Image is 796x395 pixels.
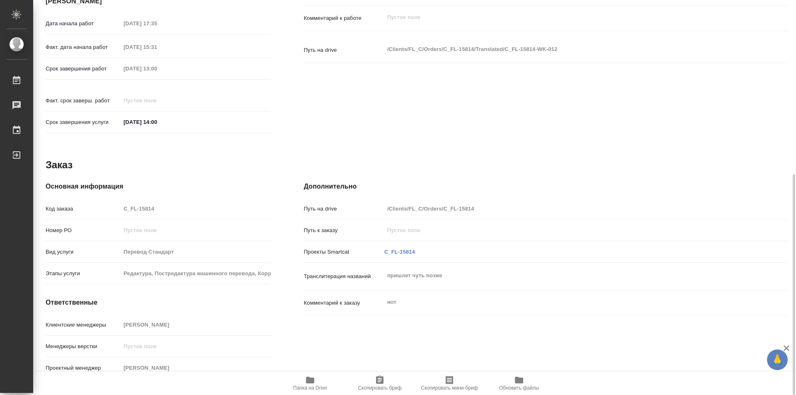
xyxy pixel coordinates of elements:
[121,267,271,279] input: Пустое поле
[121,41,193,53] input: Пустое поле
[46,298,271,308] h4: Ответственные
[499,385,539,391] span: Обновить файлы
[384,224,747,236] input: Пустое поле
[46,342,121,351] p: Менеджеры верстки
[304,182,787,191] h4: Дополнительно
[384,42,747,56] textarea: /Clients/FL_C/Orders/C_FL-15814/Translated/C_FL-15814-WK-012
[46,205,121,213] p: Код заказа
[384,203,747,215] input: Пустое поле
[304,299,384,307] p: Комментарий к заказу
[46,321,121,329] p: Клиентские менеджеры
[46,19,121,28] p: Дата начала работ
[384,295,747,309] textarea: нот
[46,43,121,51] p: Факт. дата начала работ
[46,158,73,172] h2: Заказ
[345,372,415,395] button: Скопировать бриф
[46,364,121,372] p: Проектный менеджер
[415,372,484,395] button: Скопировать мини-бриф
[304,14,384,22] p: Комментарий к работе
[46,65,121,73] p: Срок завершения работ
[770,351,784,368] span: 🙏
[121,319,271,331] input: Пустое поле
[304,46,384,54] p: Путь на drive
[121,17,193,29] input: Пустое поле
[358,385,401,391] span: Скопировать бриф
[121,116,193,128] input: ✎ Введи что-нибудь
[384,269,747,283] textarea: пришлет чуть позже
[304,248,384,256] p: Проекты Smartcat
[121,362,271,374] input: Пустое поле
[121,203,271,215] input: Пустое поле
[46,97,121,105] p: Факт. срок заверш. работ
[121,246,271,258] input: Пустое поле
[421,385,478,391] span: Скопировать мини-бриф
[767,349,788,370] button: 🙏
[46,269,121,278] p: Этапы услуги
[484,372,554,395] button: Обновить файлы
[46,182,271,191] h4: Основная информация
[121,63,193,75] input: Пустое поле
[293,385,327,391] span: Папка на Drive
[384,249,415,255] a: C_FL-15814
[304,272,384,281] p: Транслитерация названий
[275,372,345,395] button: Папка на Drive
[304,226,384,235] p: Путь к заказу
[46,226,121,235] p: Номер РО
[46,248,121,256] p: Вид услуги
[121,224,271,236] input: Пустое поле
[121,340,271,352] input: Пустое поле
[121,95,193,107] input: Пустое поле
[46,118,121,126] p: Срок завершения услуги
[304,205,384,213] p: Путь на drive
